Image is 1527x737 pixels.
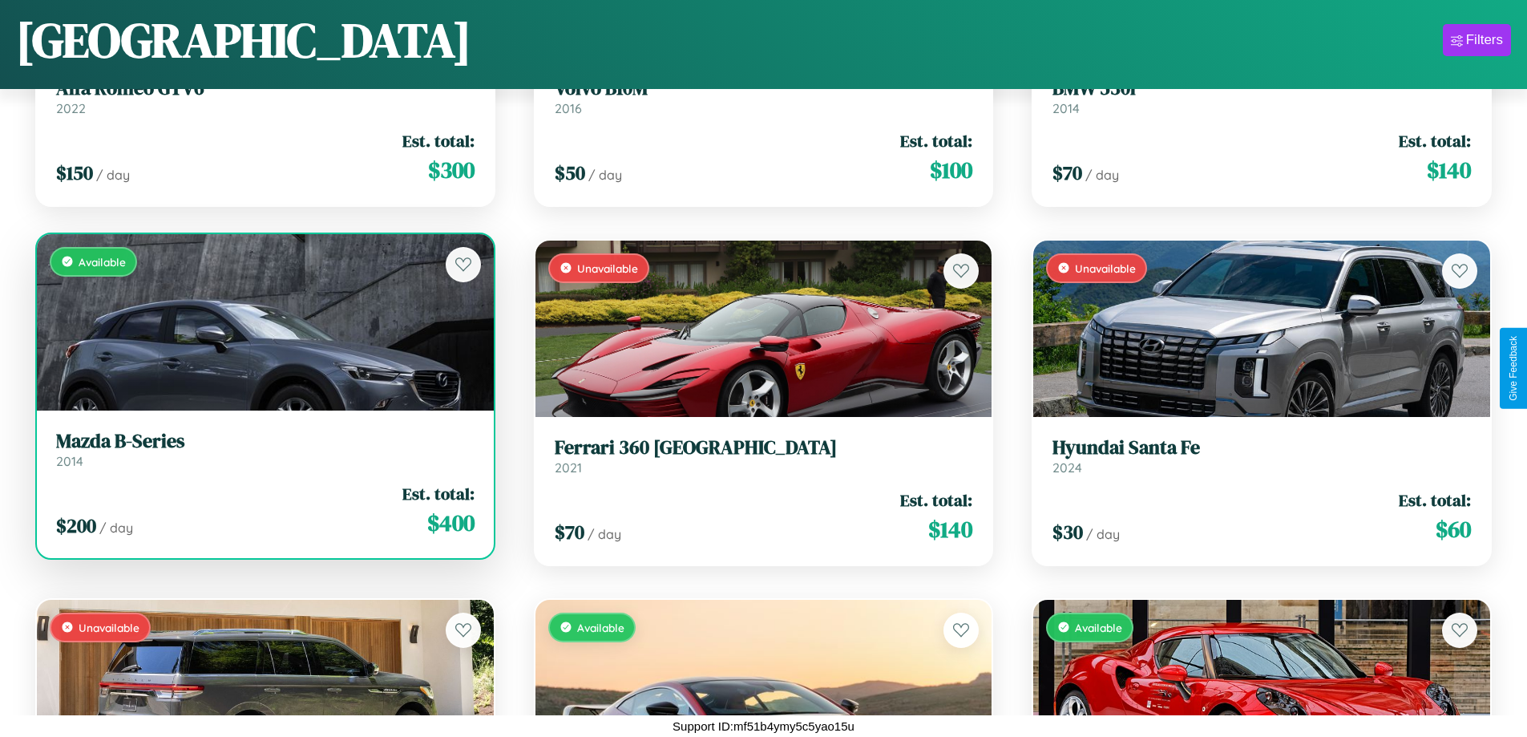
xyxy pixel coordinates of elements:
[99,520,133,536] span: / day
[1052,436,1471,476] a: Hyundai Santa Fe2024
[79,255,126,269] span: Available
[1399,488,1471,512] span: Est. total:
[555,436,973,460] h3: Ferrari 360 [GEOGRAPHIC_DATA]
[56,512,96,539] span: $ 200
[555,77,973,116] a: Volvo B10M2016
[928,513,972,545] span: $ 140
[1466,32,1503,48] div: Filters
[1085,167,1119,183] span: / day
[56,77,475,116] a: Alfa Romeo GTV62022
[56,77,475,100] h3: Alfa Romeo GTV6
[1052,519,1083,545] span: $ 30
[555,519,584,545] span: $ 70
[673,715,854,737] p: Support ID: mf51b4ymy5c5yao15u
[1427,154,1471,186] span: $ 140
[555,436,973,476] a: Ferrari 360 [GEOGRAPHIC_DATA]2021
[555,77,973,100] h3: Volvo B10M
[555,100,582,116] span: 2016
[1052,460,1082,476] span: 2024
[1052,77,1471,116] a: BMW 530i2014
[1086,526,1120,542] span: / day
[56,453,83,469] span: 2014
[427,507,475,539] span: $ 400
[1443,24,1511,56] button: Filters
[96,167,130,183] span: / day
[1052,160,1082,186] span: $ 70
[588,526,621,542] span: / day
[56,100,86,116] span: 2022
[1052,77,1471,100] h3: BMW 530i
[402,482,475,505] span: Est. total:
[930,154,972,186] span: $ 100
[1436,513,1471,545] span: $ 60
[555,460,582,476] span: 2021
[1399,129,1471,152] span: Est. total:
[402,129,475,152] span: Est. total:
[56,430,475,469] a: Mazda B-Series2014
[900,129,972,152] span: Est. total:
[79,621,139,634] span: Unavailable
[588,167,622,183] span: / day
[1075,261,1136,275] span: Unavailable
[1075,621,1122,634] span: Available
[428,154,475,186] span: $ 300
[577,261,638,275] span: Unavailable
[1052,100,1080,116] span: 2014
[577,621,624,634] span: Available
[1508,336,1519,401] div: Give Feedback
[56,160,93,186] span: $ 150
[16,7,471,73] h1: [GEOGRAPHIC_DATA]
[555,160,585,186] span: $ 50
[900,488,972,512] span: Est. total:
[56,430,475,453] h3: Mazda B-Series
[1052,436,1471,460] h3: Hyundai Santa Fe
